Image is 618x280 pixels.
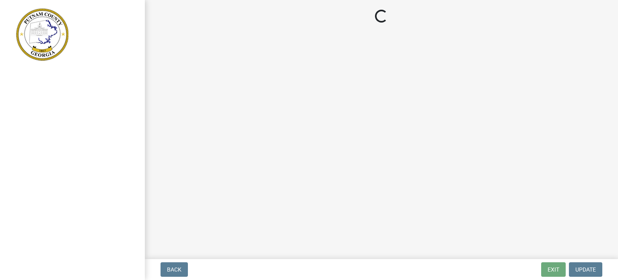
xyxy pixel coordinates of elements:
img: Putnam County, Georgia [16,8,68,61]
button: Back [161,262,188,277]
button: Update [569,262,602,277]
span: Back [167,266,181,273]
button: Exit [541,262,566,277]
span: Update [575,266,596,273]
